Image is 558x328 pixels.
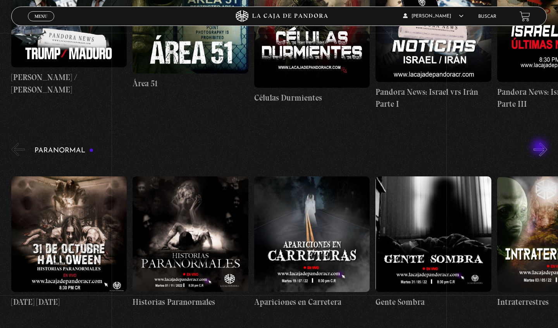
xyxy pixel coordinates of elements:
h3: Paranormal [34,147,94,154]
a: Historias Paranormales [133,162,248,323]
h4: Pandora News: Israel vrs Irán Parte I [375,86,491,110]
span: Cerrar [32,20,50,26]
a: Apariciones en Carretera [254,162,370,323]
button: Previous [11,143,25,156]
span: [PERSON_NAME] [403,14,463,19]
h4: Apariciones en Carretera [254,296,370,308]
h4: [PERSON_NAME] / [PERSON_NAME] [11,71,127,96]
h4: Historias Paranormales [133,296,248,308]
h4: Gente Sombra [375,296,491,308]
a: [DATE] [DATE] [11,162,127,323]
a: Buscar [478,14,496,19]
h4: Área 51 [133,77,248,90]
button: Next [534,143,547,156]
h4: [DATE] [DATE] [11,296,127,308]
span: Menu [34,14,47,19]
h4: Células Durmientes [254,92,370,104]
a: View your shopping cart [520,11,530,21]
a: Gente Sombra [375,162,491,323]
